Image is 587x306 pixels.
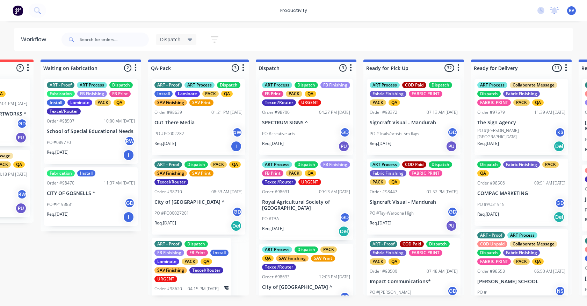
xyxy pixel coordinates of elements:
div: Fabric Finishing [370,170,406,176]
div: productivity [277,5,311,16]
div: Order #98639 [154,109,182,116]
div: FABRIC PRINT [409,170,442,176]
p: City of [GEOGRAPHIC_DATA] ^ [154,199,242,205]
div: DispatchFabric FinishingPACKQAOrder #9850609:51 AM [DATE]COMPAC MARKETINGPO #PO31915GDReq.[DATE]Del [474,159,568,226]
div: GD [232,207,242,217]
div: FB Print [262,170,283,176]
div: QA [221,91,233,97]
div: QA [389,258,400,265]
div: ART - Proof [370,241,397,247]
p: Req. [DATE] [370,220,391,226]
div: Order #98700 [262,109,290,116]
div: FABRIC PRINT [477,258,511,265]
div: COD Paid [402,82,426,88]
div: PACK [286,91,302,97]
div: COD Paid [400,241,424,247]
div: FB Print [109,91,131,97]
div: Fabric Finishing [370,91,406,97]
p: PO #Tay-Waroona High [370,210,414,216]
div: Order #98620 [154,286,182,292]
p: PO #PO31915 [477,201,505,208]
div: Install [154,91,173,97]
div: PU [15,132,27,143]
div: GD [447,207,458,217]
div: ART ProcessCOD PaidDispatchFabric FinishingFABRIC PRINTPACKQAOrder #9837207:13 AM [DATE]Signcraft... [367,79,461,155]
div: Dispatch [217,82,240,88]
div: Laminate [175,91,200,97]
div: FB Finishing [154,250,184,256]
div: Dispatch [184,161,208,168]
div: 07:13 AM [DATE] [427,109,458,116]
div: I [123,211,134,223]
div: Install [47,99,65,106]
div: Workflow [21,35,50,44]
div: I [123,149,134,161]
div: ART Process [477,82,507,88]
div: 11:39 AM [DATE] [534,109,565,116]
div: NS [555,286,565,296]
div: GD [340,127,350,138]
div: QA [532,99,544,106]
p: SPECTRUM SIGNS ^ [262,120,350,126]
div: Dispatch [477,250,501,256]
p: Req. [DATE] [262,225,284,232]
div: Order #98500 [370,268,397,274]
div: PACK [210,161,227,168]
p: Signcraft Visual - Mandurah [370,120,458,126]
p: CITY OF GOSNELLS * [47,190,135,196]
div: Dispatch [184,241,208,247]
div: I [231,141,242,152]
p: Req. [DATE] [262,140,284,147]
div: Dispatch [426,241,450,247]
div: RW [124,136,135,146]
p: PO #TBA [262,216,279,222]
div: QA [229,161,241,168]
div: QA [201,258,212,265]
div: ART Process [184,82,215,88]
div: ART ProcessDispatchFB FinishingFB PrintPACKQATexcel/RouterURGENTOrder #9869109:13 AM [DATE]Royal ... [259,159,353,241]
div: PACK [513,258,530,265]
p: Req. [DATE] [47,149,68,155]
div: 07:48 AM [DATE] [427,268,458,274]
div: 12:03 PM [DATE] [319,274,350,280]
img: Factory [13,5,23,16]
div: Del [231,220,242,231]
div: Order #98507 [47,118,74,124]
div: Dispatch [429,161,452,168]
div: URGENT [298,99,321,106]
p: Signcraft Visual - Mandurah [370,199,458,205]
p: School of Special Educational Needs [47,128,135,134]
span: Dispatch [160,36,181,43]
div: ART - Proof [154,161,182,168]
p: COMPAC MARKETING [477,190,565,196]
div: GD [17,118,27,129]
div: Order #98447 [370,189,397,195]
div: Fabric Finishing [370,250,406,256]
div: SAV Finishing [276,255,309,262]
p: Req. [DATE] [477,140,499,147]
div: ART Process [370,161,400,168]
div: PACK [370,258,386,265]
div: FabricationInstallOrder #9847011:37 AM [DATE]CITY OF GOSNELLS *PO #P193881GDReq.[DATE]I [44,167,138,226]
div: Order #98558 [477,268,505,274]
div: COD Paid [402,161,426,168]
div: FB Finishing [77,91,107,97]
p: Req. [DATE] [154,140,176,147]
div: KS [555,127,565,138]
div: 01:21 PM [DATE] [211,109,242,116]
div: Dispatch [477,161,501,168]
div: FB Print [262,91,283,97]
div: ART ProcessCOD PaidDispatchFabric FinishingFABRIC PRINTPACKQAOrder #9844701:52 PM [DATE]Signcraft... [367,159,461,235]
div: ART Process [262,82,292,88]
div: FABRIC PRINT [409,91,442,97]
p: City of [GEOGRAPHIC_DATA] ^ [262,284,350,290]
div: 11:37 AM [DATE] [104,180,135,186]
div: SAV Print [189,170,213,176]
p: PO #[PERSON_NAME][GEOGRAPHIC_DATA] [477,127,555,140]
p: PO # [477,289,487,295]
div: Texcel/Router [47,108,81,114]
p: Out There Media [154,120,242,126]
div: Collaborate Message [510,241,557,247]
div: QA [389,179,400,185]
div: ART Process [77,82,107,88]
